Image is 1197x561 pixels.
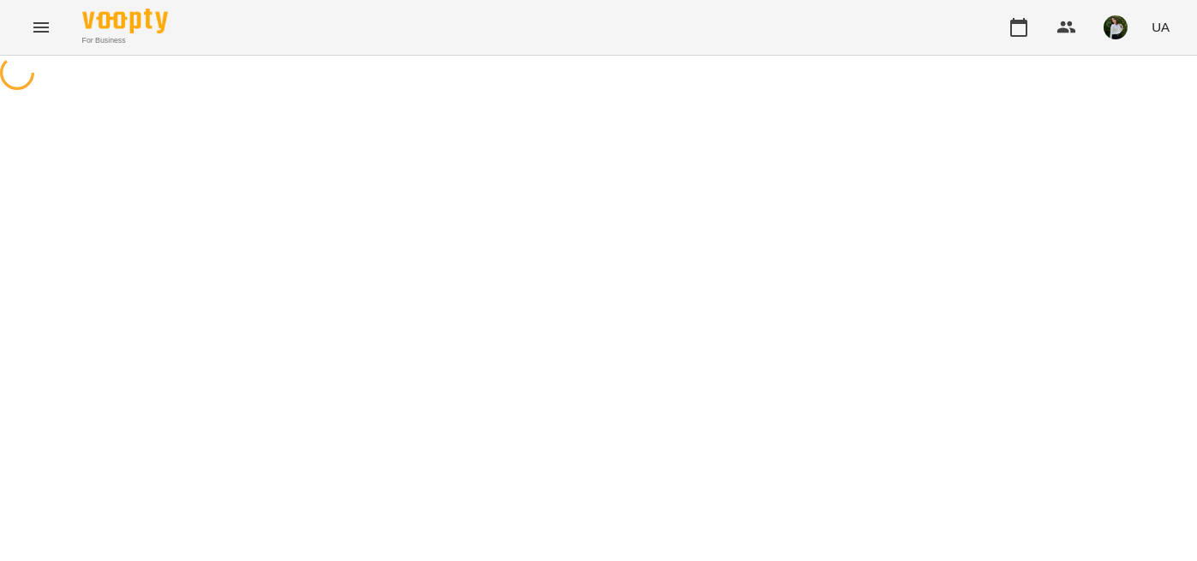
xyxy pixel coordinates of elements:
span: For Business [82,35,168,46]
span: UA [1152,18,1170,36]
button: Menu [21,7,62,48]
button: UA [1145,11,1176,43]
img: Voopty Logo [82,9,168,33]
img: 6b662c501955233907b073253d93c30f.jpg [1104,15,1128,39]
